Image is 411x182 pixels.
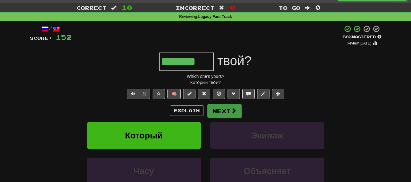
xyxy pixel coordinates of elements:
[343,34,381,40] div: Mastered
[127,89,139,99] button: Play sentence audio (ctl+space)
[111,5,118,11] span: :
[242,89,255,99] button: Discuss sentence (alt+u)
[219,5,226,11] span: :
[153,89,165,99] button: Favorite sentence (alt+f)
[244,166,291,176] span: Объясняет
[214,53,252,68] span: ?
[305,5,311,11] span: :
[213,89,225,99] button: Ignore sentence (alt+i)
[315,4,321,11] span: 0
[30,25,72,33] div: /
[217,53,245,68] span: твой
[87,122,201,149] button: Который
[347,41,371,45] small: Review: [DATE]
[30,73,381,79] div: Which one's yours?
[198,15,232,19] strong: Legacy Fast Track
[198,89,210,99] button: Reset to 0% Mastered (alt+r)
[230,4,235,11] span: 0
[272,89,284,99] button: Add to collection (alt+a)
[183,89,195,99] button: Set this sentence to 100% Mastered (alt+m)
[228,89,240,99] button: Grammar (alt+g)
[30,79,381,86] div: Кото́рый тво́й?
[210,122,324,149] button: Экипаж
[125,89,150,99] div: Text-to-speech controls
[251,131,283,140] span: Экипаж
[207,104,242,118] button: Next
[56,33,72,41] span: 152
[134,166,154,176] span: Часу
[343,34,352,39] span: 50 %
[122,4,132,11] span: 10
[279,5,300,11] span: To go
[176,5,215,11] span: Incorrect
[76,5,107,11] span: Correct
[170,105,204,116] button: Explain
[167,89,181,99] button: 🧠
[30,36,52,41] span: Score:
[257,89,269,99] button: Edit sentence (alt+d)
[125,131,162,140] span: Который
[139,89,150,99] button: ½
